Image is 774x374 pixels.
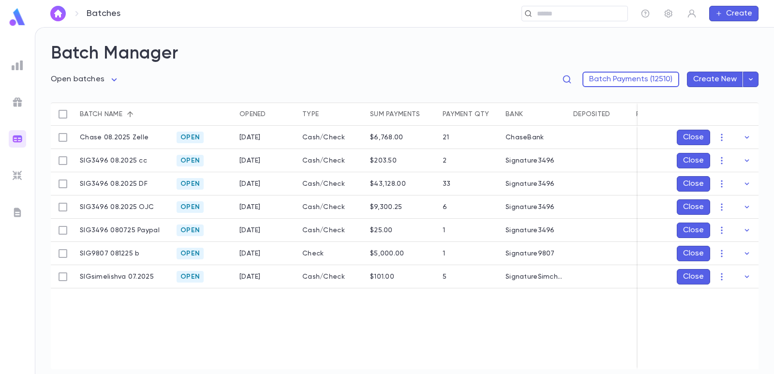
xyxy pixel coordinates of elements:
div: Type [298,103,365,126]
span: Open batches [51,75,104,83]
button: Sort [122,106,138,122]
div: Signature9807 [506,250,555,257]
div: Cash/Check [298,149,365,172]
img: campaigns_grey.99e729a5f7ee94e3726e6486bddda8f1.svg [12,96,23,108]
div: Deposited [573,103,610,126]
p: SIG3496 08.2025 cc [80,157,147,165]
button: Close [677,199,710,215]
div: $203.50 [370,157,397,165]
div: Batch name [80,103,122,126]
button: Close [677,176,710,192]
div: 33 [443,180,451,188]
div: 1 [443,226,445,234]
span: Open [177,203,204,211]
div: Cash/Check [298,219,365,242]
div: $43,128.00 [370,180,406,188]
div: 8/1/2025 [239,203,261,211]
div: 1 [443,250,445,257]
button: Close [677,246,710,261]
button: Close [677,223,710,238]
div: 7/21/2025 [239,273,261,281]
div: Cash/Check [298,172,365,195]
button: Close [677,269,710,284]
div: $25.00 [370,226,393,234]
button: Create New [687,72,743,87]
div: 2 [443,157,447,165]
div: Deposited [568,103,631,126]
button: Close [677,130,710,145]
p: Chase 08.2025 Zelle [80,134,149,141]
div: 6 [443,203,447,211]
div: Bank [501,103,568,126]
div: 8/1/2025 [239,134,261,141]
img: batches_gradient.0a22e14384a92aa4cd678275c0c39cc4.svg [12,133,23,145]
div: Payment qty [443,103,489,126]
div: 7/31/2025 [239,157,261,165]
div: $6,768.00 [370,134,403,141]
img: home_white.a664292cf8c1dea59945f0da9f25487c.svg [52,10,64,17]
img: imports_grey.530a8a0e642e233f2baf0ef88e8c9fcb.svg [12,170,23,181]
div: $101.00 [370,273,394,281]
div: ChaseBank [506,134,544,141]
span: Open [177,134,204,141]
div: $9,300.25 [370,203,402,211]
img: letters_grey.7941b92b52307dd3b8a917253454ce1c.svg [12,207,23,218]
div: Bank [506,103,523,126]
div: Signature3496 [506,157,555,165]
div: Recorded [631,103,694,126]
h2: Batch Manager [51,43,759,64]
p: Batches [87,8,120,19]
div: Opened [239,103,266,126]
div: Cash/Check [298,265,365,288]
div: 5 [443,273,447,281]
div: 21 [443,134,449,141]
div: Sum payments [370,103,420,126]
div: Sum payments [365,103,438,126]
span: Open [177,273,204,281]
p: SIG3496 080725 Paypal [80,226,160,234]
div: Cash/Check [298,195,365,219]
button: Create [709,6,759,21]
div: 8/7/2025 [239,226,261,234]
button: Close [677,153,710,168]
div: Type [302,103,319,126]
span: Open [177,157,204,165]
div: Check [298,242,365,265]
div: Signature3496 [506,180,555,188]
img: reports_grey.c525e4749d1bce6a11f5fe2a8de1b229.svg [12,60,23,71]
p: SIGsimelishva 07.2025 [80,273,154,281]
p: SIG3496 08.2025 OJC [80,203,154,211]
span: Open [177,250,204,257]
div: $5,000.00 [370,250,404,257]
span: Open [177,180,204,188]
div: Signature3496 [506,226,555,234]
div: SignatureSimchasElisheva [506,273,564,281]
p: SIG3496 08.2025 DF [80,180,148,188]
div: Batch name [75,103,172,126]
div: Recorded [636,103,673,126]
div: Open batches [51,72,120,87]
div: Signature3496 [506,203,555,211]
div: 8/1/2025 [239,180,261,188]
div: Cash/Check [298,126,365,149]
div: 8/12/2025 [239,250,261,257]
div: Payment qty [438,103,501,126]
div: Opened [235,103,298,126]
img: logo [8,8,27,27]
p: SIG9807 081225 b [80,250,139,257]
button: Batch Payments (12510) [582,72,679,87]
span: Open [177,226,204,234]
